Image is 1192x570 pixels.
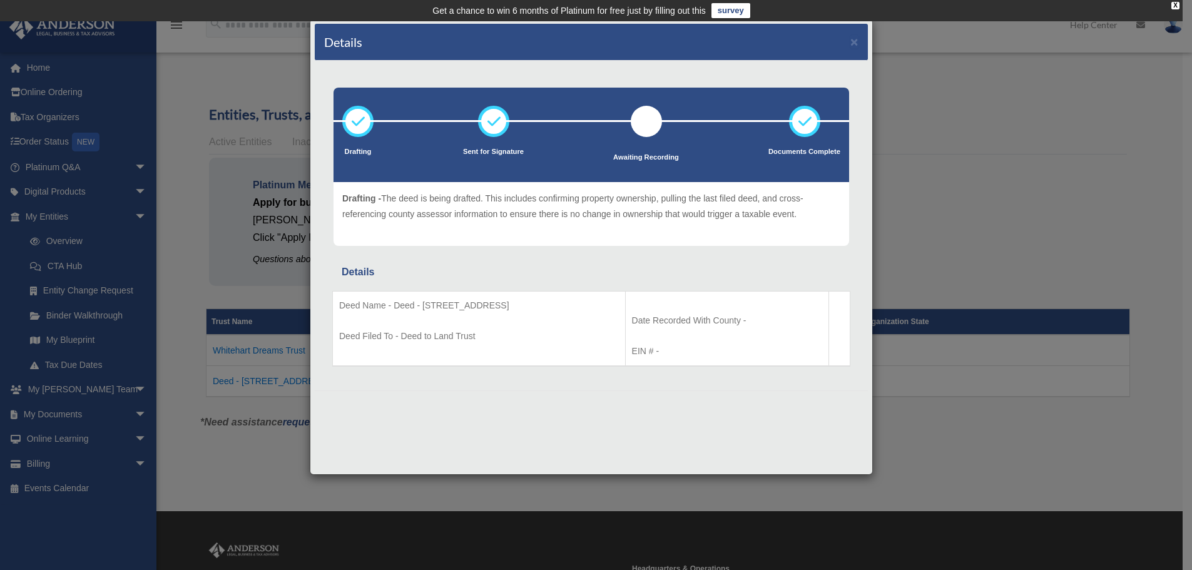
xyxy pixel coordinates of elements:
div: Get a chance to win 6 months of Platinum for free just by filling out this [432,3,706,18]
p: Deed Filed To - Deed to Land Trust [339,328,619,344]
p: Deed Name - Deed - [STREET_ADDRESS] [339,298,619,313]
div: Details [342,263,841,281]
p: Documents Complete [768,146,840,158]
p: Drafting [342,146,374,158]
a: survey [711,3,750,18]
p: Date Recorded With County - [632,313,823,328]
p: The deed is being drafted. This includes confirming property ownership, pulling the last filed de... [342,191,840,221]
p: EIN # - [632,344,823,359]
p: Awaiting Recording [613,151,679,164]
button: × [850,35,858,48]
span: Drafting - [342,193,381,203]
div: close [1171,2,1179,9]
p: Sent for Signature [463,146,524,158]
h4: Details [324,33,362,51]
